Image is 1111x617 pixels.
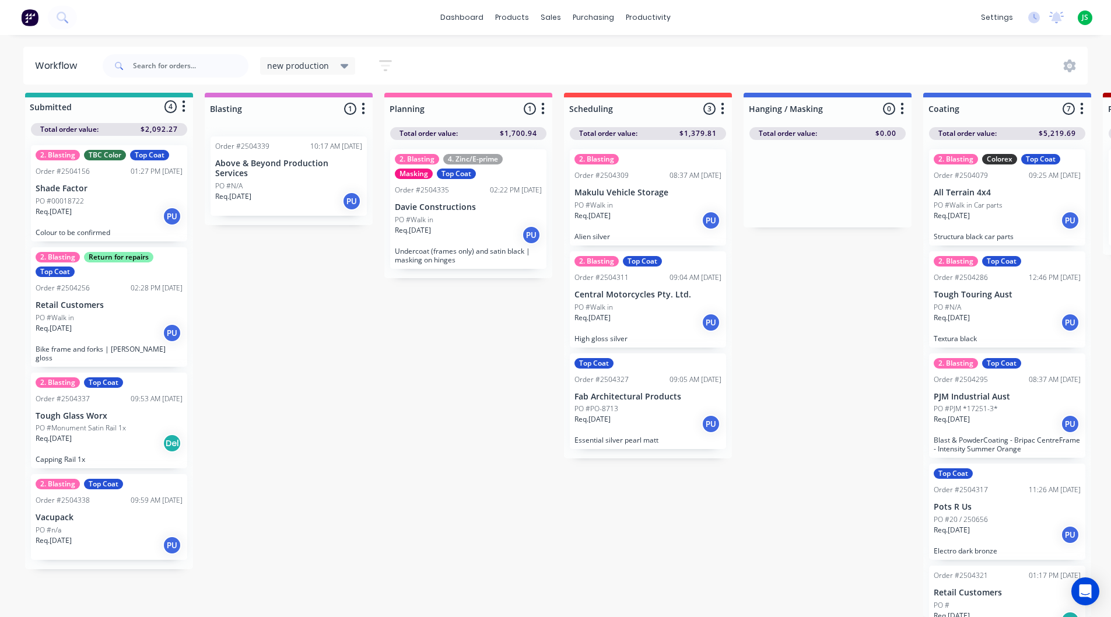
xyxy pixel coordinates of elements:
[759,128,817,139] span: Total order value:
[211,136,367,216] div: Order #250433910:17 AM [DATE]Above & Beyond Production ServicesPO #N/AReq.[DATE]PU
[875,128,896,139] span: $0.00
[574,374,629,385] div: Order #2504327
[1029,485,1081,495] div: 11:26 AM [DATE]
[982,256,1021,267] div: Top Coat
[570,149,726,246] div: 2. BlastingOrder #250430908:37 AM [DATE]Makulu Vehicle StoragePO #Walk inReq.[DATE]PUAlien silver
[574,404,618,414] p: PO #PO-8713
[934,588,1081,598] p: Retail Customers
[702,313,720,332] div: PU
[163,207,181,226] div: PU
[574,200,613,211] p: PO #Walk in
[141,124,178,135] span: $2,092.27
[395,225,431,236] p: Req. [DATE]
[1061,525,1080,544] div: PU
[934,232,1081,241] p: Structura black car parts
[489,9,535,26] div: products
[522,226,541,244] div: PU
[36,166,90,177] div: Order #2504156
[982,154,1017,164] div: Colorex
[934,485,988,495] div: Order #2504317
[574,211,611,221] p: Req. [DATE]
[929,149,1085,246] div: 2. BlastingColorexTop CoatOrder #250407909:25 AM [DATE]All Terrain 4x4PO #Walk in Car partsReq.[D...
[399,128,458,139] span: Total order value:
[579,128,637,139] span: Total order value:
[934,200,1003,211] p: PO #Walk in Car parts
[31,474,187,560] div: 2. BlastingTop CoatOrder #250433809:59 AM [DATE]VacupackPO #n/aReq.[DATE]PU
[40,124,99,135] span: Total order value:
[1071,577,1099,605] div: Open Intercom Messenger
[938,128,997,139] span: Total order value:
[934,358,978,369] div: 2. Blasting
[437,169,476,179] div: Top Coat
[36,455,183,464] p: Capping Rail 1x
[36,411,183,421] p: Tough Glass Worx
[934,525,970,535] p: Req. [DATE]
[395,154,439,164] div: 2. Blasting
[133,54,248,78] input: Search for orders...
[620,9,677,26] div: productivity
[934,256,978,267] div: 2. Blasting
[574,414,611,425] p: Req. [DATE]
[934,154,978,164] div: 2. Blasting
[36,206,72,217] p: Req. [DATE]
[130,150,169,160] div: Top Coat
[1082,12,1088,23] span: JS
[574,302,613,313] p: PO #Walk in
[395,202,542,212] p: Davie Constructions
[395,247,542,264] p: Undercoat (frames only) and satin black | masking on hinges
[36,283,90,293] div: Order #2504256
[574,154,619,164] div: 2. Blasting
[934,404,998,414] p: PO #PJM *17251-3*
[84,150,126,160] div: TBC Color
[934,170,988,181] div: Order #2504079
[934,570,988,581] div: Order #2504321
[36,525,61,535] p: PO #n/a
[395,185,449,195] div: Order #2504335
[574,256,619,267] div: 2. Blasting
[215,141,269,152] div: Order #2504339
[310,141,362,152] div: 10:17 AM [DATE]
[535,9,567,26] div: sales
[434,9,489,26] a: dashboard
[975,9,1019,26] div: settings
[702,415,720,433] div: PU
[934,392,1081,402] p: PJM Industrial Aust
[567,9,620,26] div: purchasing
[36,300,183,310] p: Retail Customers
[36,345,183,362] p: Bike frame and forks | [PERSON_NAME] gloss
[934,302,961,313] p: PO #N/A
[1029,170,1081,181] div: 09:25 AM [DATE]
[574,313,611,323] p: Req. [DATE]
[934,514,988,525] p: PO #20 / 250656
[570,353,726,450] div: Top CoatOrder #250432709:05 AM [DATE]Fab Architectural ProductsPO #PO-8713Req.[DATE]PUEssential s...
[934,313,970,323] p: Req. [DATE]
[1061,313,1080,332] div: PU
[934,600,949,611] p: PO #
[36,252,80,262] div: 2. Blasting
[36,479,80,489] div: 2. Blasting
[36,513,183,523] p: Vacupack
[215,181,243,191] p: PO #N/A
[31,145,187,241] div: 2. BlastingTBC ColorTop CoatOrder #250415601:27 PM [DATE]Shade FactorPO #00018722Req.[DATE]PUColo...
[574,358,614,369] div: Top Coat
[36,267,75,277] div: Top Coat
[36,433,72,444] p: Req. [DATE]
[36,184,183,194] p: Shade Factor
[395,169,433,179] div: Masking
[443,154,503,164] div: 4. Zinc/E-prime
[934,436,1081,453] p: Blast & PowderCoating - Bripac CentreFrame - Intensity Summer Orange
[21,9,38,26] img: Factory
[1039,128,1076,139] span: $5,219.69
[929,353,1085,458] div: 2. BlastingTop CoatOrder #250429508:37 AM [DATE]PJM Industrial AustPO #PJM *17251-3*Req.[DATE]PUB...
[84,377,123,388] div: Top Coat
[574,272,629,283] div: Order #2504311
[934,188,1081,198] p: All Terrain 4x4
[267,59,329,72] span: new production
[1061,415,1080,433] div: PU
[131,495,183,506] div: 09:59 AM [DATE]
[500,128,537,139] span: $1,700.94
[36,394,90,404] div: Order #2504337
[570,251,726,348] div: 2. BlastingTop CoatOrder #250431109:04 AM [DATE]Central Motorcycles Pty. Ltd.PO #Walk inReq.[DATE...
[574,170,629,181] div: Order #2504309
[215,191,251,202] p: Req. [DATE]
